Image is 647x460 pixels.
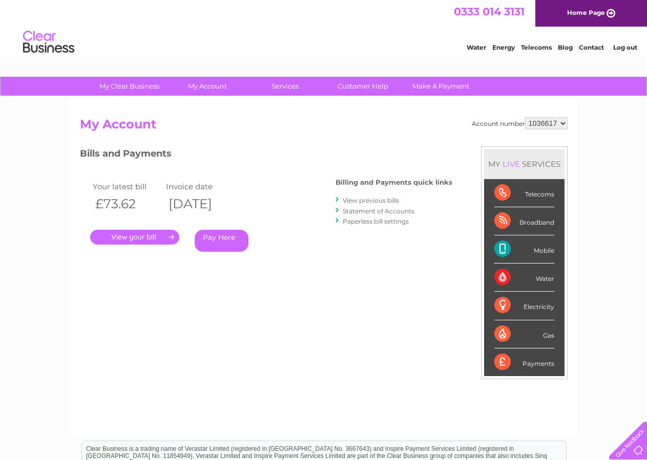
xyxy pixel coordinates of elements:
div: MY SERVICES [484,149,565,179]
a: Statement of Accounts [343,207,414,215]
div: Clear Business is a trading name of Verastar Limited (registered in [GEOGRAPHIC_DATA] No. 3667643... [82,6,566,50]
a: Services [243,77,327,96]
a: Water [467,43,486,51]
div: Telecoms [494,179,554,207]
a: Energy [492,43,515,51]
div: Payments [494,348,554,376]
a: . [90,230,179,245]
h4: Billing and Payments quick links [336,179,452,186]
div: Broadband [494,207,554,235]
td: Your latest bill [90,180,164,193]
a: Blog [558,43,573,51]
div: Mobile [494,235,554,264]
a: Contact [579,43,604,51]
div: LIVE [500,159,522,169]
a: 0333 014 3131 [454,5,525,18]
a: My Account [165,77,249,96]
div: Electricity [494,292,554,320]
td: Invoice date [163,180,237,193]
div: Gas [494,320,554,348]
a: View previous bills [343,196,399,204]
a: Log out [613,43,637,51]
th: [DATE] [163,193,237,214]
a: Telecoms [521,43,552,51]
h2: My Account [80,117,568,137]
a: Paperless bill settings [343,217,409,225]
div: Water [494,264,554,292]
h3: Bills and Payments [80,146,452,164]
th: £73.62 [90,193,164,214]
a: Pay Here [195,230,248,252]
a: Make A Payment [399,77,483,96]
div: Account number [472,117,568,129]
a: Customer Help [321,77,405,96]
img: logo.png [23,27,75,58]
a: My Clear Business [87,77,172,96]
